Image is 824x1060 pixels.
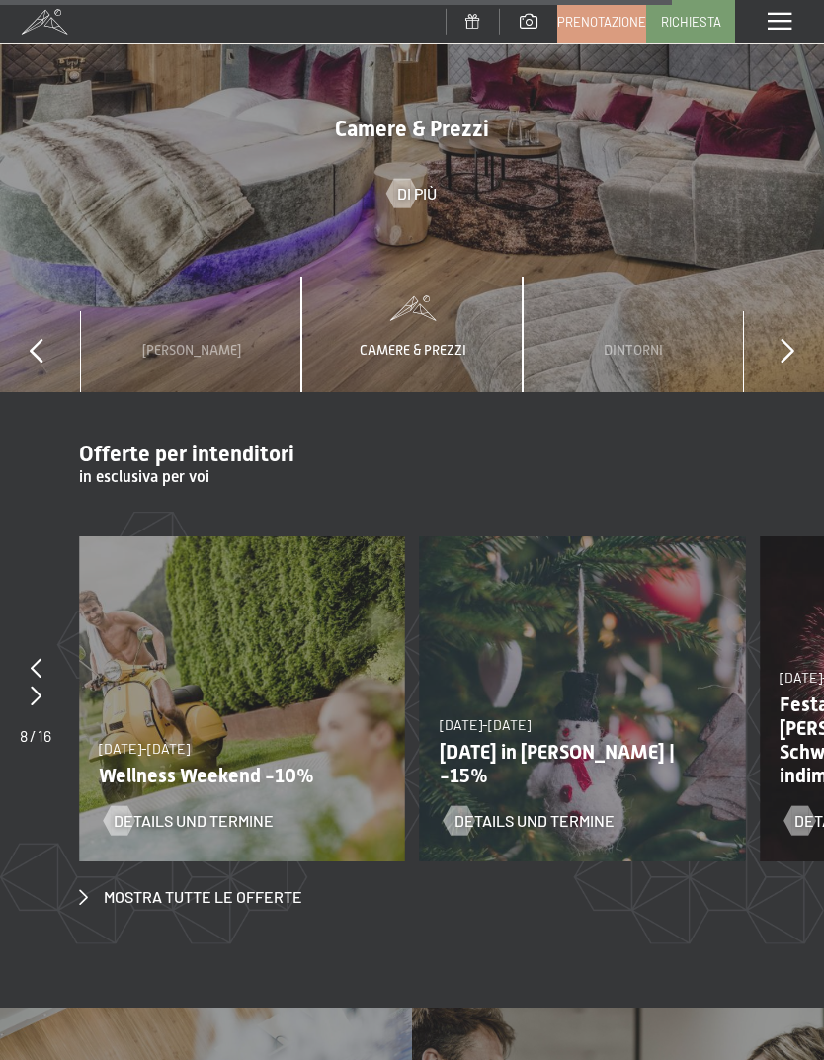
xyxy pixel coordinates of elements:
a: Details und Termine [445,810,615,832]
span: Camere & Prezzi [360,342,466,358]
span: Details und Termine [114,810,274,832]
span: Dintorni [604,342,663,358]
a: Mostra tutte le offerte [79,886,302,908]
span: Prenotazione [557,13,646,31]
a: Richiesta [647,1,734,42]
span: Details und Termine [454,810,615,832]
span: [PERSON_NAME] [142,342,241,358]
span: 8 [20,726,28,745]
span: Mostra tutte le offerte [104,886,302,908]
a: Prenotazione [558,1,645,42]
p: [DATE] in [PERSON_NAME] | -15% [440,740,711,787]
span: 16 [38,726,51,745]
a: Details und Termine [104,810,274,832]
span: Offerte per intenditori [79,442,294,466]
p: Wellness Weekend -10% [99,764,371,787]
span: [DATE]-[DATE] [99,740,190,757]
span: in esclusiva per voi [79,467,209,486]
span: / [30,726,36,745]
span: Di più [397,183,437,204]
span: Camere & Prezzi [335,117,489,141]
span: Richiesta [661,13,721,31]
span: [DATE]-[DATE] [440,716,531,733]
a: Di più [387,183,437,204]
